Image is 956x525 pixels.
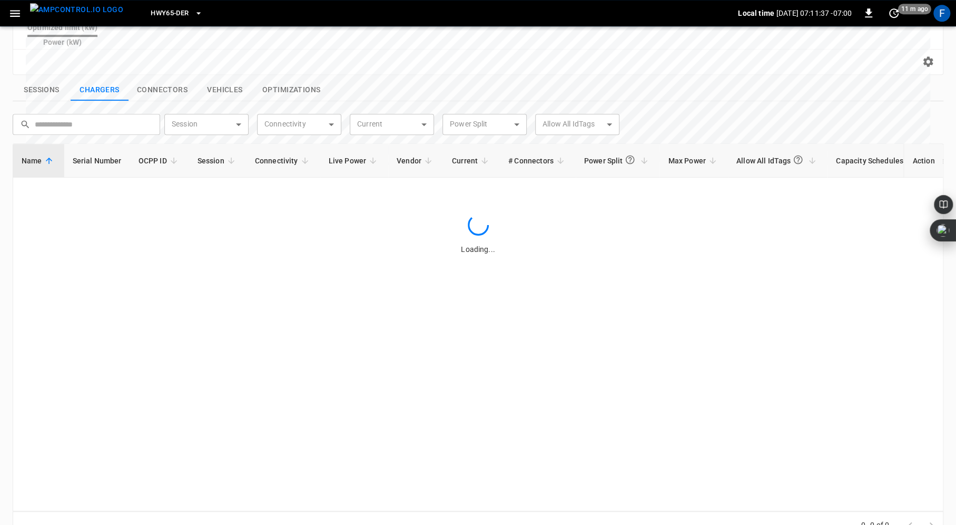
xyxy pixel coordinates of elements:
span: Vendor [397,154,435,167]
p: Local time [738,8,774,18]
span: Current [452,154,491,167]
th: Serial Number [64,144,130,178]
div: profile-icon [933,5,950,22]
p: [DATE] 07:11:37 -07:00 [776,8,852,18]
img: ampcontrol.io logo [30,3,123,16]
span: Session [198,154,238,167]
th: Action [903,144,943,178]
button: show latest charge points [71,79,129,101]
th: Capacity Schedules [827,144,912,178]
span: Connectivity [255,154,312,167]
span: 11 m ago [898,4,931,14]
span: HWY65-DER [151,7,189,20]
span: OCPP ID [139,154,181,167]
button: set refresh interval [885,5,902,22]
span: Max Power [668,154,719,167]
span: Allow All IdTags [736,150,819,171]
button: show latest optimizations [254,79,329,101]
button: show latest vehicles [196,79,254,101]
span: Name [22,154,56,167]
button: show latest sessions [13,79,71,101]
button: show latest connectors [129,79,196,101]
span: # Connectors [508,154,567,167]
button: HWY65-DER [146,3,206,24]
span: Live Power [329,154,380,167]
span: Power Split [584,150,652,171]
